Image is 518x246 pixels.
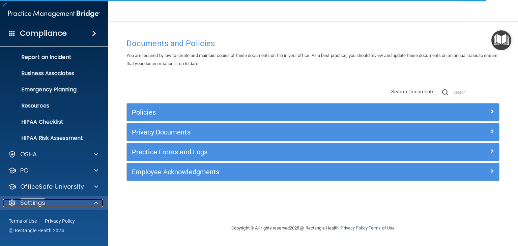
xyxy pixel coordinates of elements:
[132,147,494,157] a: Practice Forms and Logs
[45,218,75,224] a: Privacy Policy
[132,107,494,118] a: Policies
[132,168,401,176] h5: Employee Acknowledgments
[8,199,98,207] a: Settings
[132,128,401,136] h5: Privacy Documents
[4,135,96,142] p: HIPAA Risk Assessment
[391,89,436,95] span: Search Documents:
[20,150,37,158] p: OSHA
[8,183,98,191] a: OfficeSafe University
[132,148,401,156] h5: Practice Forms and Logs
[190,217,436,239] div: Copyright © All rights reserved 2025 @ Rectangle Health | |
[4,86,96,93] p: Emergency Planning
[341,225,367,230] a: Privacy Policy
[20,199,45,207] p: Settings
[4,102,96,109] p: Resources
[132,127,494,137] a: Privacy Documents
[9,227,64,234] span: Ⓒ Rectangle Health 2024
[442,89,448,95] img: ic-search.3b580494.png
[126,39,499,48] h4: Documents and Policies
[20,183,84,191] p: OfficeSafe University
[4,54,96,61] p: Report an Incident
[8,166,98,175] a: PCI
[8,7,100,21] img: PMB logo
[8,150,98,158] a: OSHA
[369,225,395,230] a: Terms of Use
[491,30,511,50] button: Open Resource Center
[132,166,494,177] a: Employee Acknowledgments
[402,202,510,228] iframe: Drift Widget Chat Controller
[4,70,96,77] p: Business Associates
[132,109,401,116] h5: Policies
[9,218,37,224] a: Terms of Use
[20,166,30,175] p: PCI
[126,53,497,66] span: You are required by law to create and maintain copies of these documents on file in your office. ...
[453,87,499,97] input: Search
[4,119,96,125] p: HIPAA Checklist
[20,29,67,38] h4: Compliance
